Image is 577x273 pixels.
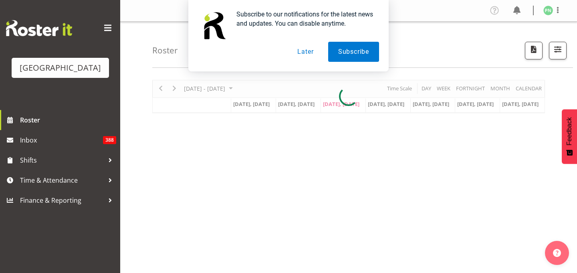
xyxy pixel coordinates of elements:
[328,42,379,62] button: Subscribe
[20,134,103,146] span: Inbox
[20,174,104,186] span: Time & Attendance
[562,109,577,164] button: Feedback - Show survey
[230,10,379,28] div: Subscribe to our notifications for the latest news and updates. You can disable anytime.
[566,117,573,145] span: Feedback
[198,10,230,42] img: notification icon
[553,249,561,257] img: help-xxl-2.png
[20,194,104,206] span: Finance & Reporting
[20,154,104,166] span: Shifts
[20,114,116,126] span: Roster
[287,42,323,62] button: Later
[103,136,116,144] span: 388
